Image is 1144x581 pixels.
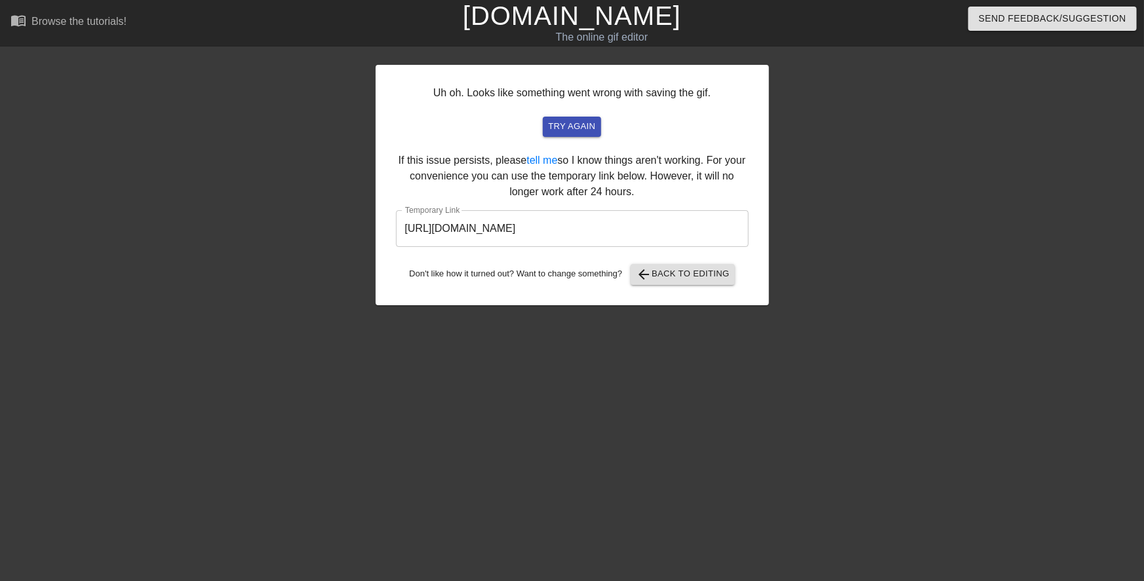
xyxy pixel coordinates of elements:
span: Back to Editing [636,267,730,282]
div: Browse the tutorials! [31,16,127,27]
span: arrow_back [636,267,652,282]
span: Send Feedback/Suggestion [979,10,1126,27]
button: try again [543,117,601,137]
a: Browse the tutorials! [10,12,127,33]
a: [DOMAIN_NAME] [463,1,681,30]
a: tell me [526,155,557,166]
span: try again [548,119,595,134]
div: Don't like how it turned out? Want to change something? [396,264,749,285]
span: menu_book [10,12,26,28]
button: Back to Editing [631,264,735,285]
button: Send Feedback/Suggestion [968,7,1137,31]
input: bare [396,210,749,247]
div: Uh oh. Looks like something went wrong with saving the gif. If this issue persists, please so I k... [376,65,769,305]
div: The online gif editor [388,29,816,45]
